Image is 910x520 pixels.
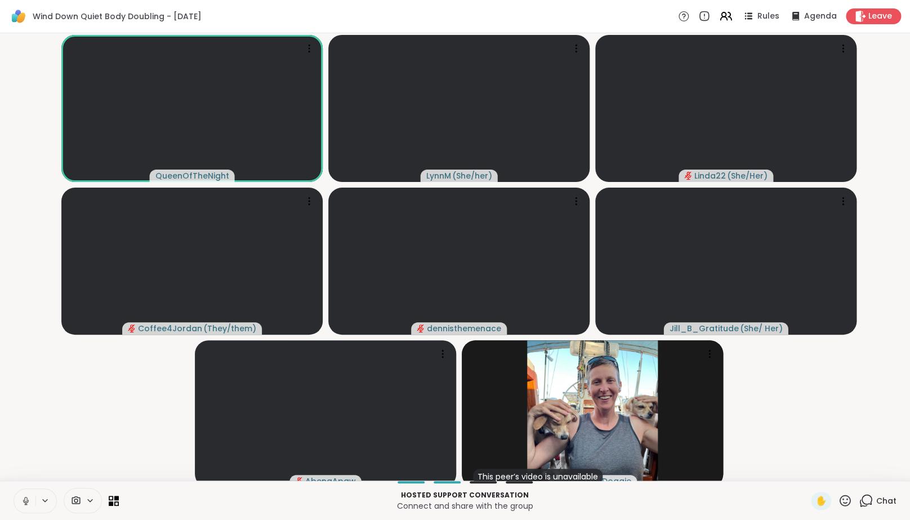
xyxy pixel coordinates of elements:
span: dennisthemenace [427,323,501,334]
img: ShareWell Logomark [9,7,28,26]
span: ( She/ Her ) [740,323,783,334]
span: Coffee4Jordan [138,323,202,334]
span: audio-muted [417,325,425,332]
span: Agenda [804,11,837,22]
span: Jill_B_Gratitude [670,323,739,334]
span: ( She/Her ) [727,170,768,181]
p: Connect and share with the group [126,500,804,512]
span: ✋ [815,494,827,508]
span: audio-muted [684,172,692,180]
span: Chat [876,495,896,506]
p: Hosted support conversation [126,490,804,500]
span: QueenOfTheNight [155,170,229,181]
span: Linda22 [694,170,726,181]
div: This peer’s video is unavailable [473,469,603,485]
span: ( They/them ) [203,323,256,334]
span: Rules [757,11,779,22]
span: LynnM [426,170,451,181]
span: ( She/her ) [452,170,492,181]
img: VictoriaAndDoggie [527,340,658,487]
span: Wind Down Quiet Body Doubling - [DATE] [33,11,202,22]
span: AbenaApaw [305,475,356,487]
span: audio-muted [295,477,303,485]
span: Leave [868,11,892,22]
span: audio-muted [128,325,136,332]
